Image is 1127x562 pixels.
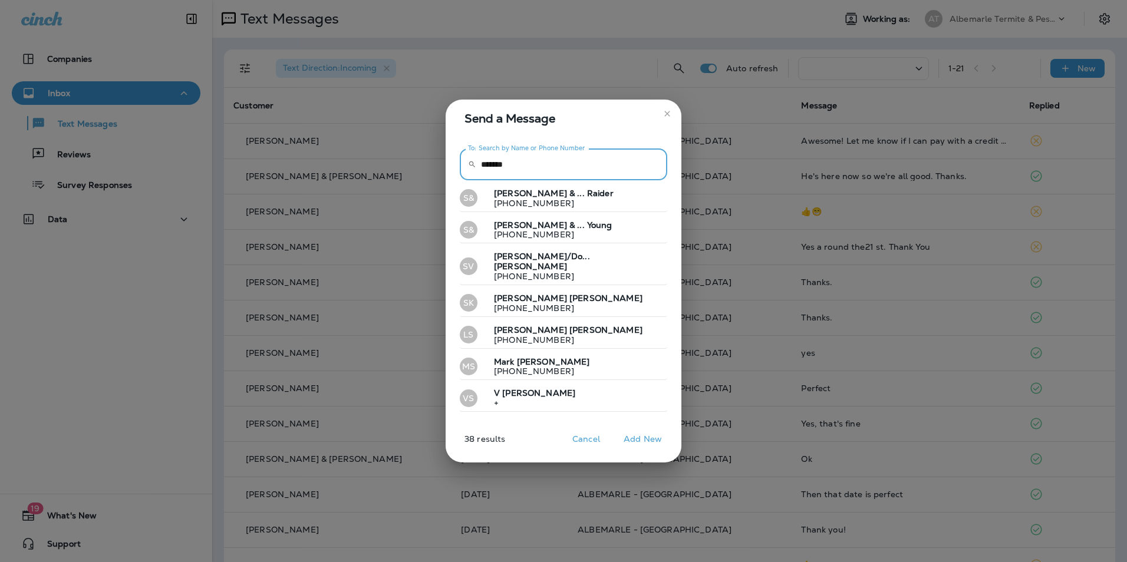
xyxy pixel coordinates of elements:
span: Raider [587,188,614,199]
button: LS[PERSON_NAME] [PERSON_NAME][PHONE_NUMBER] [460,322,667,349]
span: Mark [494,356,515,367]
div: VS [460,389,477,407]
button: SV[PERSON_NAME]/Do... [PERSON_NAME][PHONE_NUMBER] [460,248,667,285]
p: [PHONE_NUMBER] [485,303,642,313]
span: [PERSON_NAME] & ... [494,188,585,199]
button: close [658,104,677,123]
span: V [494,388,500,398]
span: [PERSON_NAME] [517,356,590,367]
button: S&[PERSON_NAME] & ... Raider[PHONE_NUMBER] [460,185,667,212]
button: MSMark [PERSON_NAME][PHONE_NUMBER] [460,353,667,381]
p: [PHONE_NUMBER] [485,272,663,281]
p: [PHONE_NUMBER] [485,335,642,345]
button: S&[PERSON_NAME] & ... Young[PHONE_NUMBER] [460,217,667,244]
label: To: Search by Name or Phone Number [468,144,585,153]
span: [PERSON_NAME] [569,325,642,335]
div: LS [460,326,477,343]
span: [PERSON_NAME] [502,388,575,398]
span: [PERSON_NAME]/Do... [494,251,590,262]
p: [PHONE_NUMBER] [485,366,590,376]
div: S& [460,221,477,239]
span: [PERSON_NAME] [494,261,567,272]
button: SK[PERSON_NAME] [PERSON_NAME][PHONE_NUMBER] [460,290,667,317]
p: + [485,398,575,408]
span: Young [587,220,612,230]
span: Send a Message [464,109,667,128]
div: SK [460,294,477,312]
span: [PERSON_NAME] [494,293,567,303]
span: [PERSON_NAME] [494,325,567,335]
button: Cancel [564,430,608,448]
button: VSV [PERSON_NAME]+ [460,385,667,412]
p: [PHONE_NUMBER] [485,199,614,208]
p: [PHONE_NUMBER] [485,230,612,239]
span: [PERSON_NAME] & ... [494,220,585,230]
button: Add New [618,430,668,448]
div: MS [460,358,477,375]
p: 38 results [441,434,505,453]
div: S& [460,189,477,207]
div: SV [460,257,477,275]
span: [PERSON_NAME] [569,293,642,303]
